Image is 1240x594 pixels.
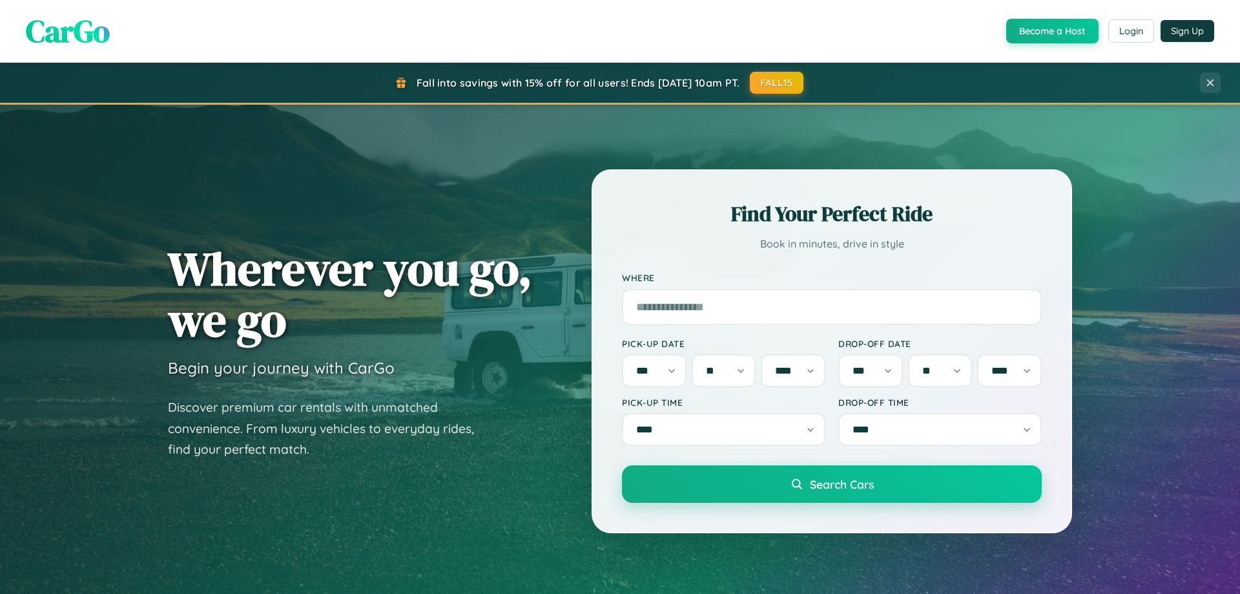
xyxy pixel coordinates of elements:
span: Fall into savings with 15% off for all users! Ends [DATE] 10am PT. [417,76,740,89]
label: Drop-off Date [838,338,1042,349]
button: Sign Up [1161,20,1214,42]
h3: Begin your journey with CarGo [168,358,395,377]
span: CarGo [26,10,110,52]
h2: Find Your Perfect Ride [622,200,1042,228]
button: Login [1108,19,1154,43]
button: Become a Host [1006,19,1099,43]
label: Pick-up Time [622,397,825,408]
label: Drop-off Time [838,397,1042,408]
h1: Wherever you go, we go [168,243,532,345]
label: Where [622,273,1042,284]
label: Pick-up Date [622,338,825,349]
p: Discover premium car rentals with unmatched convenience. From luxury vehicles to everyday rides, ... [168,397,491,460]
span: Search Cars [810,477,874,491]
p: Book in minutes, drive in style [622,235,1042,253]
button: Search Cars [622,465,1042,503]
button: FALL15 [750,72,804,94]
